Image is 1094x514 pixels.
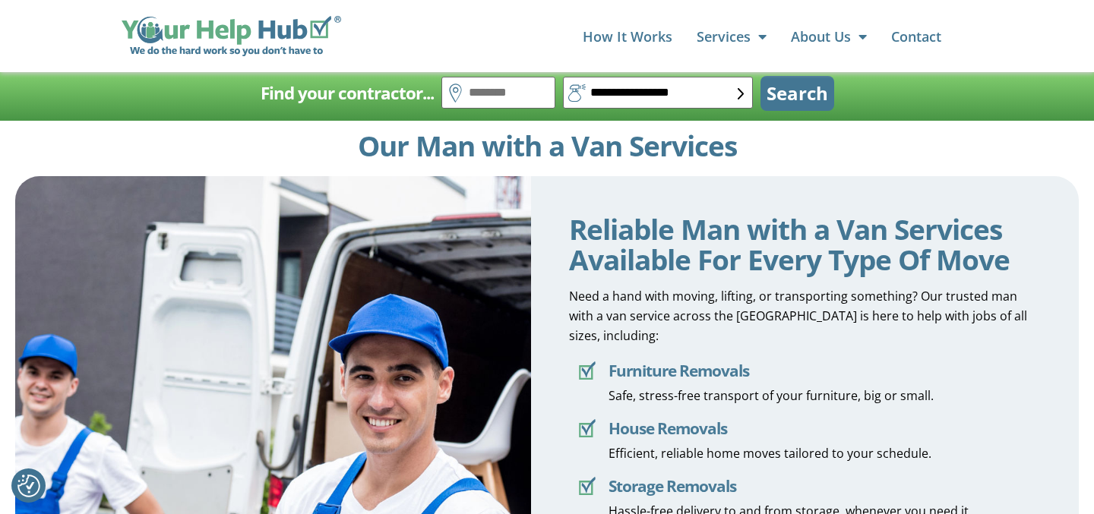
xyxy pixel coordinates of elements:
[569,214,1041,275] h2: Reliable Man with a Van Services Available For Every Type Of Move
[356,21,941,52] nav: Menu
[261,78,434,109] h2: Find your contractor...
[122,16,341,57] img: Your Help Hub Wide Logo
[609,413,931,443] h2: House Removals
[738,88,745,99] img: select-box-form.svg
[760,76,834,111] button: Search
[569,286,1041,345] p: Need a hand with moving, lifting, or transporting something? Our trusted man with a van service a...
[891,21,941,52] a: Contact
[15,131,1079,161] h2: Our Man with a Van Services
[791,21,867,52] a: About Us
[609,386,934,405] p: Safe, stress-free transport of your furniture, big or small.
[697,21,767,52] a: Services
[609,355,934,386] h2: Furniture Removals
[583,21,672,52] a: How It Works
[17,475,40,497] img: Revisit consent button
[609,443,931,463] p: Efficient, reliable home moves tailored to your schedule.
[17,475,40,497] button: Consent Preferences
[609,471,972,501] h2: Storage Removals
